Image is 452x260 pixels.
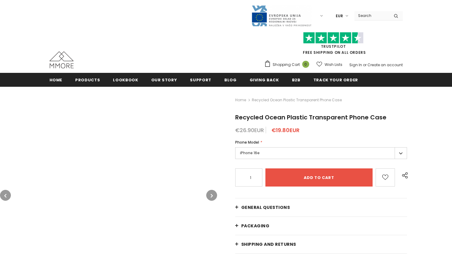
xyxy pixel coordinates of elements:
[235,113,386,122] span: Recycled Ocean Plastic Transparent Phone Case
[235,217,407,235] a: PACKAGING
[241,223,270,229] span: PACKAGING
[313,73,358,86] a: Track your order
[250,77,279,83] span: Giving back
[313,77,358,83] span: Track your order
[251,13,312,18] a: Javni Razpis
[75,77,100,83] span: Products
[50,77,63,83] span: Home
[325,62,342,68] span: Wish Lists
[354,11,389,20] input: Search Site
[292,77,300,83] span: B2B
[251,5,312,27] img: Javni Razpis
[235,235,407,253] a: Shipping and returns
[302,61,309,68] span: 0
[113,73,138,86] a: Lookbook
[336,13,343,19] span: EUR
[363,62,367,67] span: or
[252,96,342,104] span: Recycled Ocean Plastic Transparent Phone Case
[264,35,403,55] span: FREE SHIPPING ON ALL ORDERS
[151,73,177,86] a: Our Story
[190,77,211,83] span: support
[190,73,211,86] a: support
[273,62,300,68] span: Shopping Cart
[271,126,300,134] span: €19.80EUR
[235,198,407,216] a: General Questions
[241,241,296,247] span: Shipping and returns
[235,147,407,159] label: iPhone 16e
[224,73,237,86] a: Blog
[292,73,300,86] a: B2B
[321,44,346,49] a: Trustpilot
[50,51,74,68] img: MMORE Cases
[50,73,63,86] a: Home
[151,77,177,83] span: Our Story
[265,168,373,187] input: Add to cart
[250,73,279,86] a: Giving back
[235,140,259,145] span: Phone Model
[113,77,138,83] span: Lookbook
[224,77,237,83] span: Blog
[235,96,246,104] a: Home
[303,32,364,44] img: Trust Pilot Stars
[235,126,264,134] span: €26.90EUR
[367,62,403,67] a: Create an account
[264,60,312,69] a: Shopping Cart 0
[241,204,290,210] span: General Questions
[75,73,100,86] a: Products
[349,62,362,67] a: Sign In
[316,59,342,70] a: Wish Lists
